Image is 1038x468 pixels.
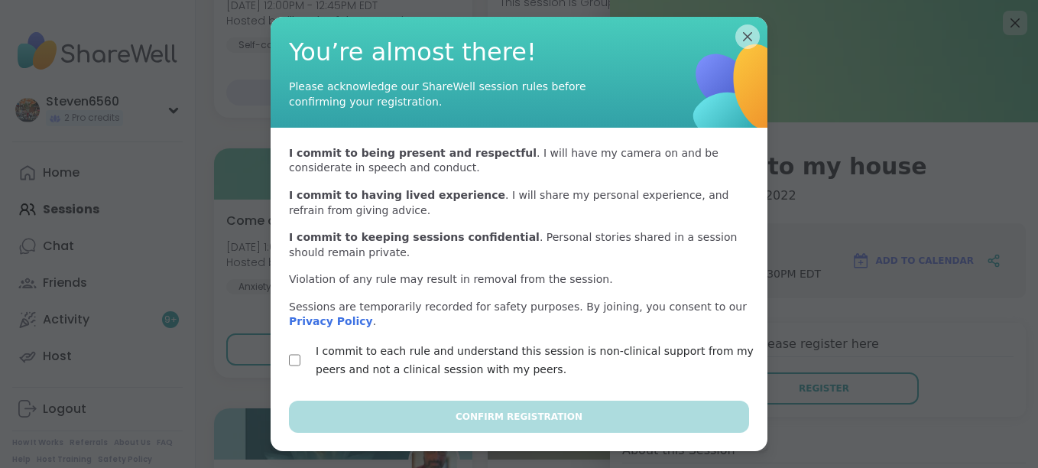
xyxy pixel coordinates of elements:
label: I commit to each rule and understand this session is non-clinical support from my peers and not a... [316,342,758,379]
p: Sessions are temporarily recorded for safety purposes. By joining, you consent to our . [289,300,749,330]
span: You’re almost there! [289,35,749,70]
p: Violation of any rule may result in removal from the session. [289,272,613,288]
b: I commit to being present and respectful [289,147,537,159]
p: . I will have my camera on and be considerate in speech and conduct. [289,146,749,176]
a: Privacy Policy [289,315,373,327]
b: I commit to having lived experience [289,189,505,201]
span: Confirm Registration [456,410,582,424]
p: . Personal stories shared in a session should remain private. [289,230,749,260]
div: Please acknowledge our ShareWell session rules before confirming your registration. [289,79,595,109]
p: . I will share my personal experience, and refrain from giving advice. [289,188,749,218]
button: Confirm Registration [289,401,749,433]
b: I commit to keeping sessions confidential [289,231,540,243]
